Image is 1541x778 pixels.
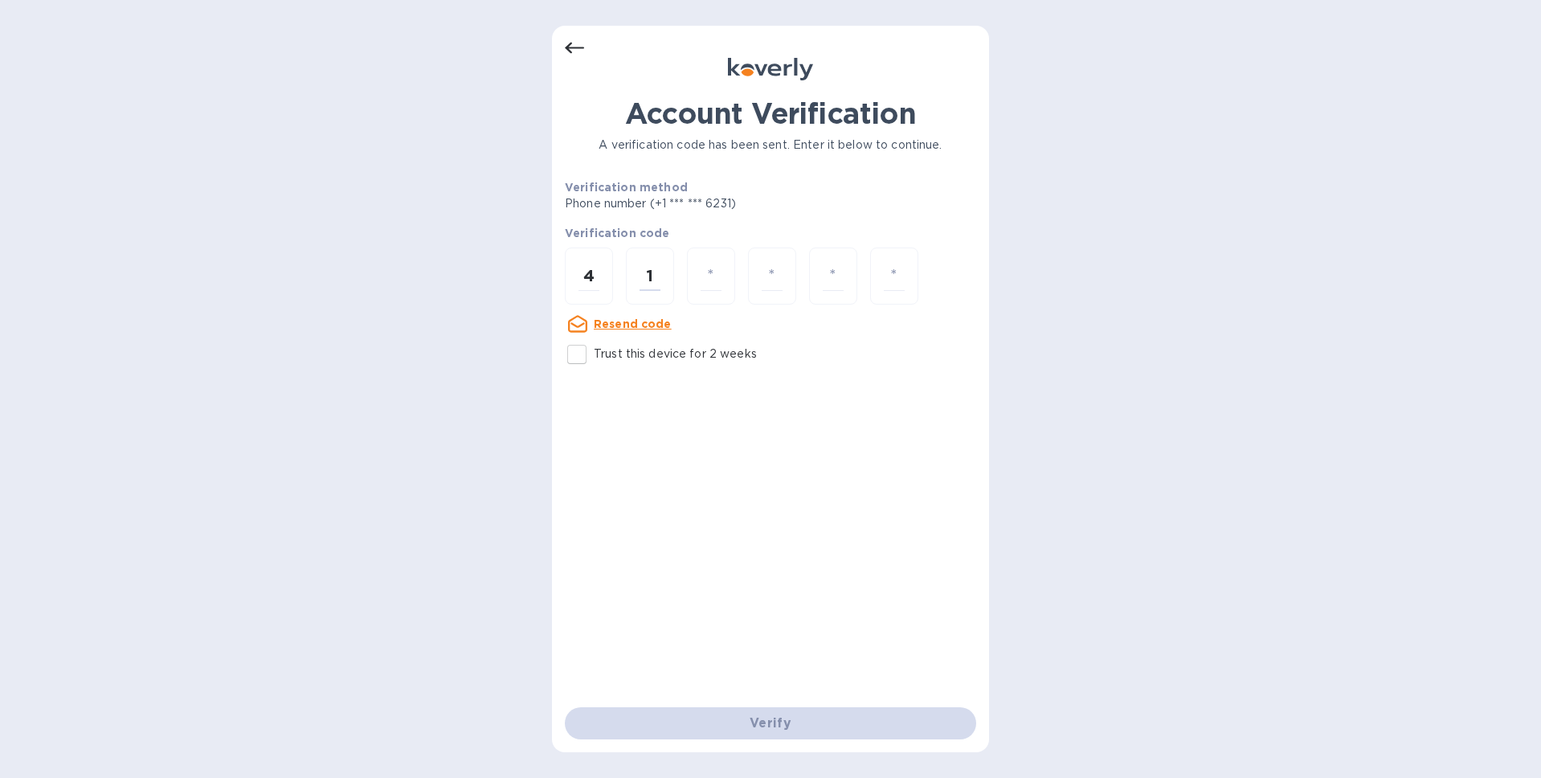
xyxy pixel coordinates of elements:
[565,96,976,130] h1: Account Verification
[565,181,688,194] b: Verification method
[594,346,757,362] p: Trust this device for 2 weeks
[594,317,672,330] u: Resend code
[565,195,859,212] p: Phone number (+1 *** *** 6231)
[565,225,976,241] p: Verification code
[565,137,976,154] p: A verification code has been sent. Enter it below to continue.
